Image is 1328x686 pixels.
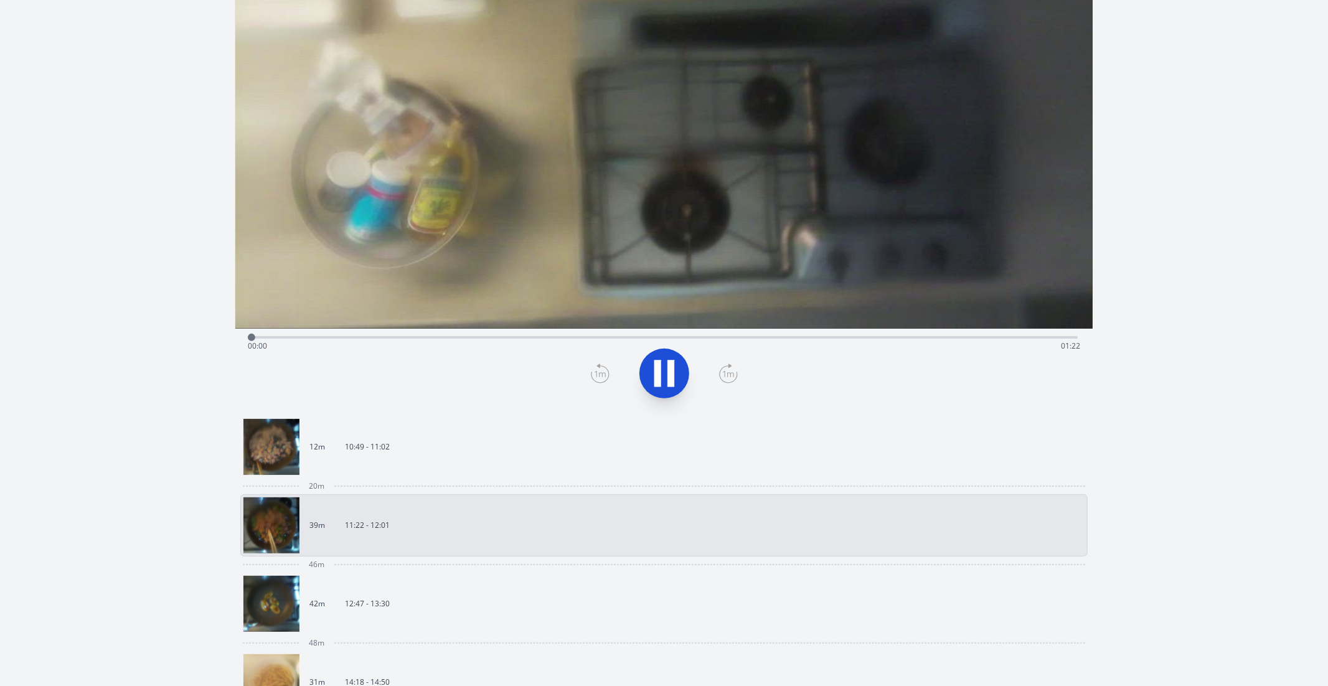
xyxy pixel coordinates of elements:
[309,599,325,609] p: 42m
[243,497,299,553] img: 250807022311_thumb.jpeg
[345,599,390,609] p: 12:47 - 13:30
[309,442,325,452] p: 12m
[309,638,324,648] span: 48m
[345,442,390,452] p: 10:49 - 11:02
[345,520,390,530] p: 11:22 - 12:01
[309,520,325,530] p: 39m
[309,481,324,491] span: 20m
[243,419,299,475] img: 250807015001_thumb.jpeg
[243,576,299,632] img: 250807034837_thumb.jpeg
[1061,341,1080,351] span: 01:22
[309,560,324,570] span: 46m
